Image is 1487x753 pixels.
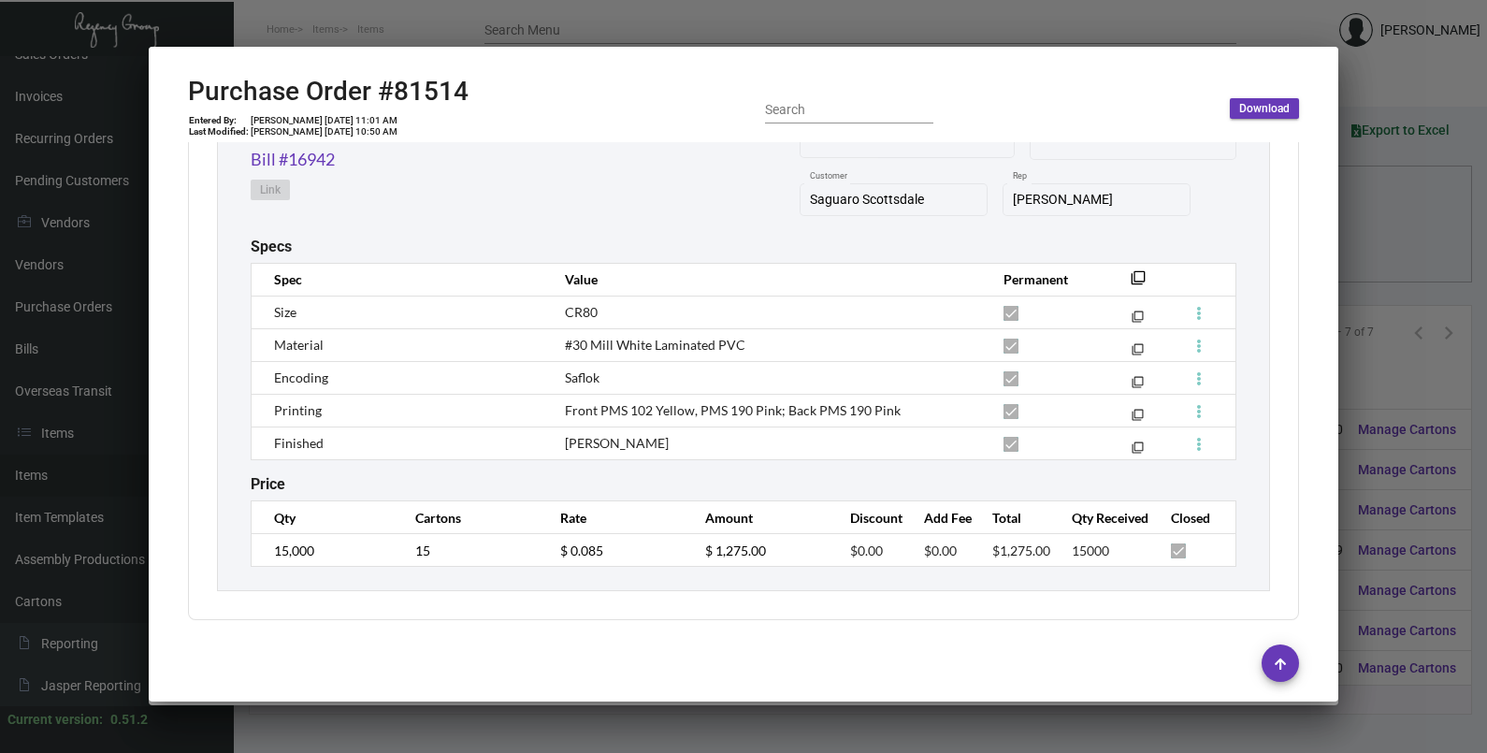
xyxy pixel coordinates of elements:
[110,710,148,730] div: 0.51.2
[188,76,469,108] h2: Purchase Order #81514
[992,543,1050,558] span: $1,275.00
[565,369,599,385] span: Saflok
[250,126,398,138] td: [PERSON_NAME] [DATE] 10:50 AM
[251,475,285,493] h2: Price
[974,501,1053,534] th: Total
[251,147,335,172] a: Bill #16942
[850,543,883,558] span: $0.00
[250,115,398,126] td: [PERSON_NAME] [DATE] 11:01 AM
[188,126,250,138] td: Last Modified:
[541,501,686,534] th: Rate
[251,238,292,255] h2: Specs
[1072,543,1109,558] span: 15000
[565,402,901,418] span: Front PMS 102 Yellow, PMS 190 Pink; Back PMS 190 Pink
[1132,347,1144,359] mat-icon: filter_none
[1230,98,1299,119] button: Download
[252,263,547,296] th: Spec
[7,710,103,730] div: Current version:
[1040,136,1098,151] input: Start date
[565,304,598,320] span: CR80
[274,369,328,385] span: Encoding
[686,501,831,534] th: Amount
[274,304,296,320] span: Size
[924,543,957,558] span: $0.00
[831,501,905,534] th: Discount
[274,402,322,418] span: Printing
[274,435,324,451] span: Finished
[1053,501,1152,534] th: Qty Received
[1132,445,1144,457] mat-icon: filter_none
[251,180,290,200] button: Link
[905,501,974,534] th: Add Fee
[1131,276,1146,291] mat-icon: filter_none
[1152,501,1236,534] th: Closed
[1114,136,1204,151] input: End date
[565,337,745,353] span: #30 Mill White Laminated PVC
[565,435,669,451] span: [PERSON_NAME]
[985,263,1103,296] th: Permanent
[1132,314,1144,326] mat-icon: filter_none
[274,337,324,353] span: Material
[1132,413,1144,425] mat-icon: filter_none
[397,501,541,534] th: Cartons
[252,501,397,534] th: Qty
[1132,380,1144,392] mat-icon: filter_none
[546,263,984,296] th: Value
[1239,101,1290,117] span: Download
[260,182,281,198] span: Link
[188,115,250,126] td: Entered By:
